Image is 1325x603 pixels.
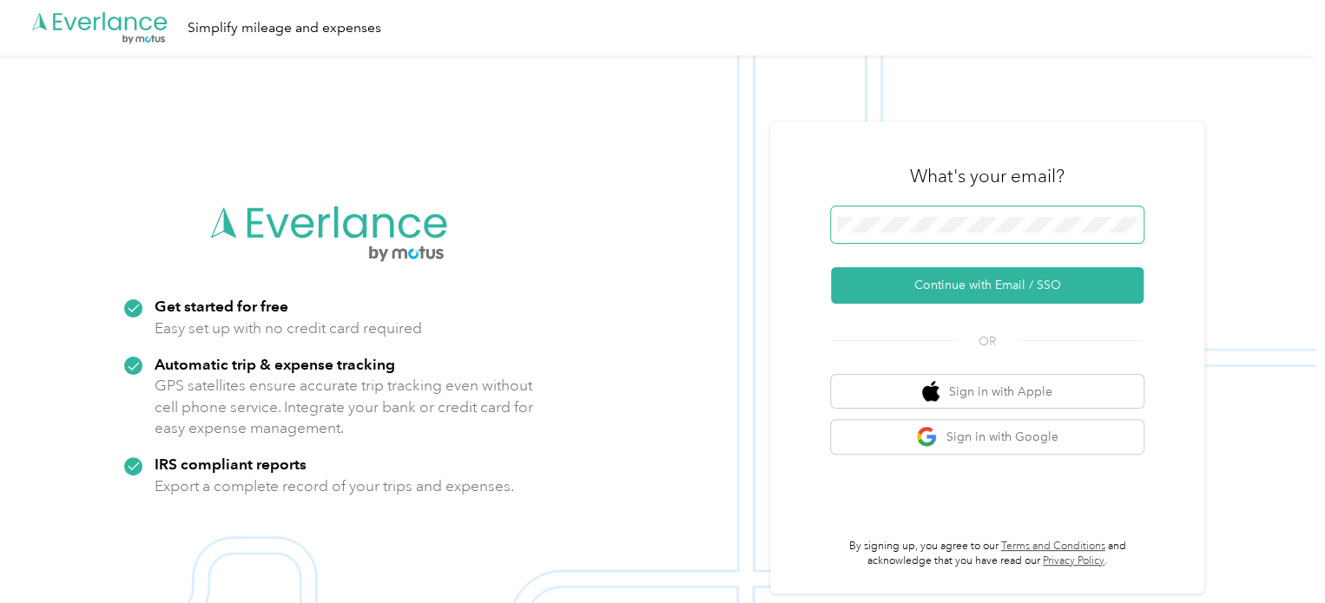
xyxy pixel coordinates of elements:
[831,267,1144,304] button: Continue with Email / SSO
[831,539,1144,569] p: By signing up, you agree to our and acknowledge that you have read our .
[831,420,1144,454] button: google logoSign in with Google
[922,381,939,403] img: apple logo
[155,318,422,339] p: Easy set up with no credit card required
[155,475,514,497] p: Export a complete record of your trips and expenses.
[155,375,534,439] p: GPS satellites ensure accurate trip tracking even without cell phone service. Integrate your bank...
[188,17,381,39] div: Simplify mileage and expenses
[957,332,1018,351] span: OR
[155,297,288,315] strong: Get started for free
[155,455,307,473] strong: IRS compliant reports
[831,375,1144,409] button: apple logoSign in with Apple
[155,355,395,373] strong: Automatic trip & expense tracking
[910,164,1065,188] h3: What's your email?
[1043,554,1104,567] a: Privacy Policy
[1001,540,1105,553] a: Terms and Conditions
[916,426,938,448] img: google logo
